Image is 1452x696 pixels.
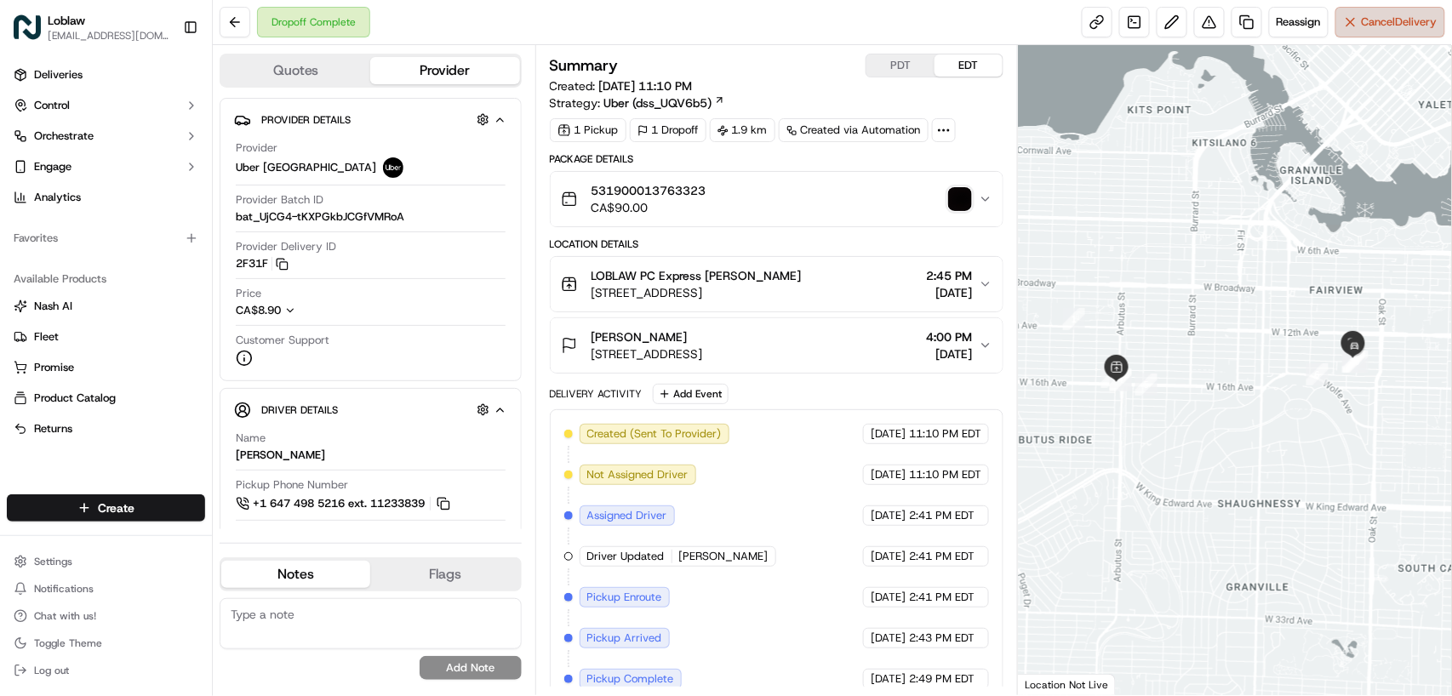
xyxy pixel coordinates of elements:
img: uber-new-logo.jpeg [383,157,403,178]
span: Driver Details [261,403,338,417]
button: Loblaw [48,12,85,29]
span: Toggle Theme [34,636,102,650]
button: Provider Details [234,106,507,134]
a: Created via Automation [779,118,929,142]
a: +1 647 498 5216 ext. 11233839 [236,494,453,513]
span: [PERSON_NAME] [679,549,769,564]
button: Quotes [221,57,370,84]
span: CA$8.90 [236,303,281,317]
button: Flags [370,561,519,588]
button: Chat with us! [7,604,205,628]
button: Add Event [653,384,729,404]
a: Deliveries [7,61,205,88]
span: Engage [34,159,71,174]
div: Location Details [550,237,1004,251]
button: Toggle Theme [7,631,205,655]
div: 1 [1063,308,1085,330]
span: Pickup Enroute [587,590,662,605]
a: 💻API Documentation [137,374,280,404]
span: • [141,310,147,323]
span: Returns [34,421,72,436]
button: CancelDelivery [1335,7,1445,37]
span: Settings [34,555,72,568]
span: Provider Details [261,113,351,127]
span: Notifications [34,582,94,596]
span: [PERSON_NAME] [53,264,138,277]
div: Available Products [7,265,205,293]
span: Uber [GEOGRAPHIC_DATA] [236,160,376,175]
a: Returns [14,421,198,436]
span: • [141,264,147,277]
span: 4:00 PM [926,328,972,345]
button: EDT [935,54,1003,77]
div: Location Not Live [1018,674,1116,695]
a: 📗Knowledge Base [10,374,137,404]
span: [DATE] [871,671,906,687]
img: 1736555255976-a54dd68f-1ca7-489b-9aae-adbdc363a1c4 [34,311,48,324]
a: Product Catalog [14,391,198,406]
button: Nash AI [7,293,205,320]
div: Favorites [7,225,205,252]
div: 3 [1101,366,1123,388]
span: [DATE] [871,426,906,442]
span: Control [34,98,70,113]
img: 1736555255976-a54dd68f-1ca7-489b-9aae-adbdc363a1c4 [34,265,48,278]
button: [PERSON_NAME][STREET_ADDRESS]4:00 PM[DATE] [551,318,1003,373]
button: Fleet [7,323,205,351]
span: Create [98,499,134,516]
div: Start new chat [77,163,279,180]
span: [STREET_ADDRESS] [592,345,703,362]
button: LoblawLoblaw[EMAIL_ADDRESS][DOMAIN_NAME] [7,7,176,48]
div: Delivery Activity [550,387,643,401]
button: Engage [7,153,205,180]
span: Created (Sent To Provider) [587,426,722,442]
span: 2:41 PM EDT [909,508,975,523]
button: Create [7,494,205,522]
input: Got a question? Start typing here... [44,110,306,128]
span: Cancel Delivery [1362,14,1438,30]
button: Orchestrate [7,123,205,150]
button: Notifications [7,577,205,601]
span: Not Assigned Driver [587,467,689,482]
span: 2:45 PM [926,267,972,284]
img: 1738778727109-b901c2ba-d612-49f7-a14d-d897ce62d23f [36,163,66,193]
a: Uber (dss_UQV6b5) [604,94,725,111]
span: 2:41 PM EDT [909,590,975,605]
img: Angelique Valdez [17,248,44,275]
button: [EMAIL_ADDRESS][DOMAIN_NAME] [48,29,169,43]
button: 531900013763323CA$90.00photo_proof_of_delivery image [551,172,1003,226]
img: 1736555255976-a54dd68f-1ca7-489b-9aae-adbdc363a1c4 [17,163,48,193]
span: Provider Batch ID [236,192,323,208]
button: Provider [370,57,519,84]
div: 5 [1135,374,1158,396]
button: Promise [7,354,205,381]
span: Deliveries [34,67,83,83]
span: 11:10 PM EDT [909,426,981,442]
span: Provider Delivery ID [236,239,336,254]
a: Nash AI [14,299,198,314]
div: 💻 [144,382,157,396]
button: Control [7,92,205,119]
span: Knowledge Base [34,380,130,397]
span: +1 647 498 5216 ext. 11233839 [253,496,425,511]
span: Promise [34,360,74,375]
span: Nash AI [34,299,72,314]
img: photo_proof_of_delivery image [948,187,972,211]
span: Pickup Arrived [587,630,662,646]
span: Name [236,431,266,446]
span: [DATE] [871,467,906,482]
span: 2:49 PM EDT [909,671,975,687]
span: Chat with us! [34,609,96,623]
span: [DATE] [926,284,972,301]
span: Price [236,286,261,301]
p: Welcome 👋 [17,68,310,95]
img: Loblaw [14,14,41,41]
div: 1 Pickup [550,118,626,142]
span: [DATE] [151,310,186,323]
span: Driver Updated [587,549,665,564]
span: Created: [550,77,693,94]
a: Promise [14,360,198,375]
span: API Documentation [161,380,273,397]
